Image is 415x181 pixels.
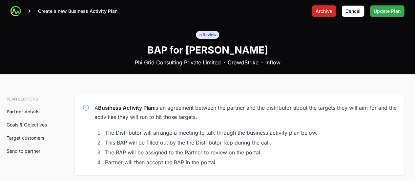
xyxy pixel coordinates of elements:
[7,135,44,141] a: Target customers
[7,109,40,114] a: Partner details
[342,5,364,17] button: Cancel
[312,5,336,17] button: Archive
[10,6,21,16] img: ActivitySource
[261,58,263,66] b: ·
[7,97,51,102] h3: Plan sections
[147,44,268,56] h1: BAP for [PERSON_NAME]
[135,58,280,66] div: Phi Grid Consulting Private Limited CrowdStrike Inflow
[370,5,405,17] button: Update Plan
[345,7,361,15] span: Cancel
[374,7,401,15] span: Update Plan
[316,7,332,15] span: Archive
[223,58,225,66] b: ·
[7,148,40,154] a: Send to partner
[38,8,117,14] p: Create a new Business Activity Plan
[103,148,397,157] li: The BAP will be assigned to the Partner to review on the portal.
[98,104,154,111] strong: Business Activity Plan
[94,103,397,122] div: A is an agreement between the partner and the distributor about the targets they will aim for and...
[103,158,397,167] li: Partner will then accept the BAP in the portal.
[103,138,397,147] li: This BAP will be filled out by the the Distributor Rep during the call.
[7,122,47,127] a: Goals & Objectives
[103,128,397,137] li: The Distributor will arrange a meeting to talk through the business activity plan below.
